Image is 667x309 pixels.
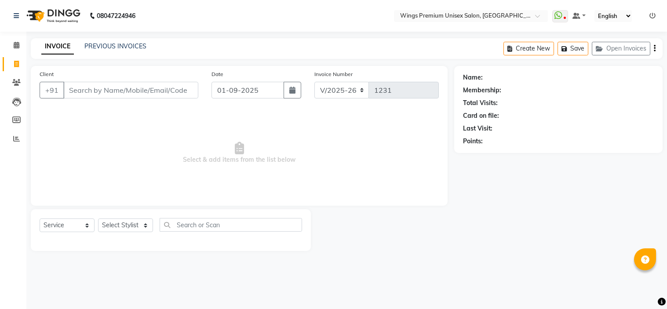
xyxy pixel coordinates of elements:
b: 08047224946 [97,4,135,28]
button: +91 [40,82,64,98]
button: Create New [503,42,554,55]
div: Points: [463,137,483,146]
input: Search by Name/Mobile/Email/Code [63,82,198,98]
iframe: chat widget [630,274,658,300]
input: Search or Scan [160,218,302,232]
a: PREVIOUS INVOICES [84,42,146,50]
label: Invoice Number [314,70,353,78]
div: Last Visit: [463,124,492,133]
span: Select & add items from the list below [40,109,439,197]
button: Open Invoices [592,42,650,55]
label: Date [211,70,223,78]
div: Membership: [463,86,501,95]
a: INVOICE [41,39,74,55]
button: Save [558,42,588,55]
div: Name: [463,73,483,82]
div: Card on file: [463,111,499,120]
img: logo [22,4,83,28]
label: Client [40,70,54,78]
div: Total Visits: [463,98,498,108]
